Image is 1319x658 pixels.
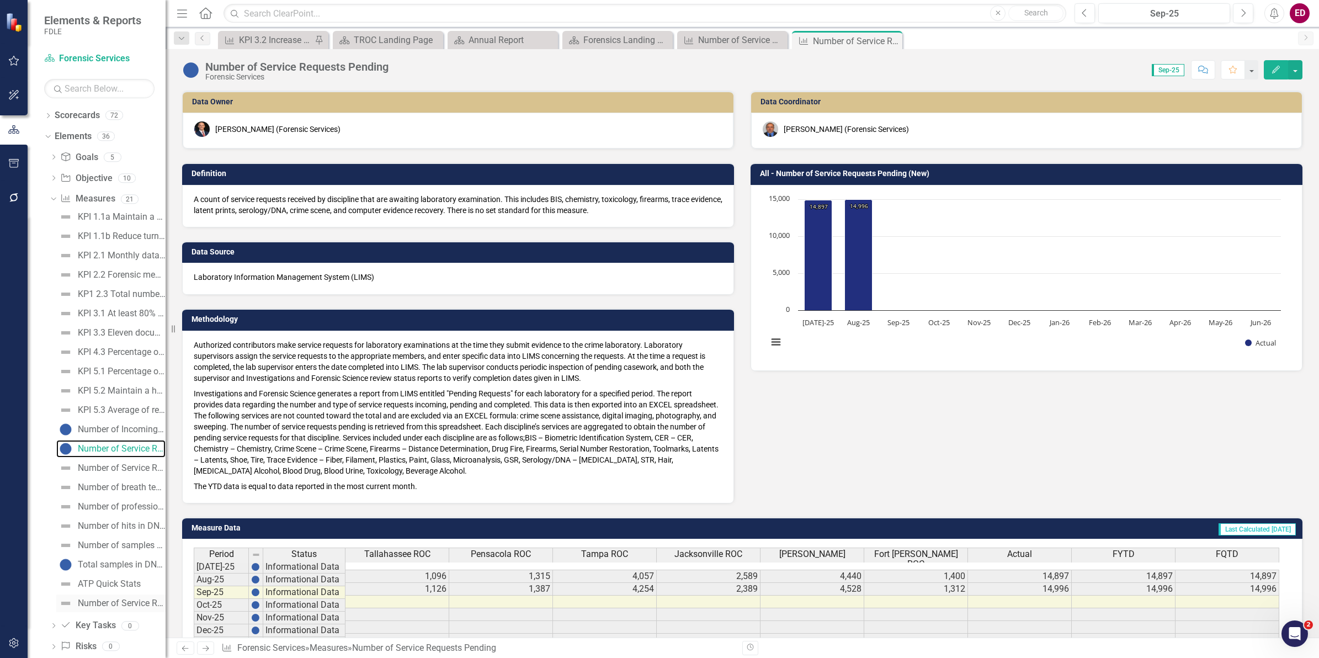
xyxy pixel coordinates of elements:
[59,442,72,455] img: Informational Data
[760,570,864,583] td: 4,440
[60,640,96,653] a: Risks
[345,570,449,583] td: 1,096
[698,33,785,47] div: Number of Service Request Completed (FY Totals)
[805,200,832,310] path: Jul-25, 14,897. Actual.
[56,324,166,342] a: KPI 3.3 Eleven documents will be produced annually that summarize a one and three-year plan for s...
[59,288,72,301] img: Not Defined
[251,626,260,635] img: BgCOk07PiH71IgAAAABJRU5ErkJggg==
[1290,3,1310,23] div: ED
[78,289,166,299] div: KP1 2.3 Total number of DNA hits resulting from Rapid DNA Arrestee specimens enrolled in the DNA ...
[121,621,139,630] div: 0
[56,556,166,574] a: Total samples in DNA Database
[56,595,166,612] a: Number of Service Request Completed (FY Totals)
[55,130,92,143] a: Elements
[59,249,72,262] img: Not Defined
[78,560,166,570] div: Total samples in DNA Database
[553,570,657,583] td: 4,057
[310,643,348,653] a: Measures
[59,384,72,397] img: Not Defined
[263,637,345,650] td: Informational Data
[56,343,166,361] a: KPI 4.3 Percentage of submissions designated as Rush.
[78,367,166,376] div: KPI 5.1 Percentage of new members who have had prior contact with FDLE; internship, or open house.
[78,521,166,531] div: Number of hits in DNA Database
[78,309,166,319] div: KPI 3.1 At least 80% of Organization of Scientific Area Committees (OSAC) standards will be revie...
[968,583,1072,596] td: 14,996
[60,172,112,185] a: Objective
[59,423,72,436] img: Informational Data
[850,202,868,210] text: 14,996
[59,597,72,610] img: Not Defined
[78,598,166,608] div: Number of Service Request Completed (FY Totals)
[105,111,123,120] div: 72
[239,33,312,47] div: KPI 3.2 Increase the number of specialized High-Liability Training courses per year to internal a...
[194,637,249,650] td: Jan-26
[813,34,900,48] div: Number of Service Requests Pending
[769,230,790,240] text: 10,000
[78,386,166,396] div: KPI 5.2 Maintain a healthy turnover rate of Forensics members.
[449,583,553,596] td: 1,387
[263,599,345,612] td: Informational Data
[674,549,742,559] span: Jacksonville ROC
[56,537,166,554] a: Number of samples added in DNA Database
[1216,549,1238,559] span: FQTD
[104,152,121,162] div: 5
[847,317,870,327] text: Aug-25
[769,193,790,203] text: 15,000
[1209,317,1232,327] text: May-26
[352,643,496,653] div: Number of Service Requests Pending
[59,365,72,378] img: Not Defined
[78,463,166,473] div: Number of Service Requests Completed
[449,570,553,583] td: 1,315
[56,459,166,477] a: Number of Service Requests Completed
[59,461,72,475] img: Not Defined
[224,4,1066,23] input: Search ClearPoint...
[581,549,628,559] span: Tampa ROC
[1089,317,1111,327] text: Feb-26
[44,27,141,36] small: FDLE
[1072,583,1176,596] td: 14,996
[263,574,345,586] td: Informational Data
[221,642,734,655] div: » »
[78,444,166,454] div: Number of Service Requests Pending
[263,612,345,624] td: Informational Data
[59,268,72,282] img: Not Defined
[1245,338,1276,348] button: Show Actual
[121,194,139,204] div: 21
[55,109,100,122] a: Scorecards
[864,570,968,583] td: 1,400
[967,317,991,327] text: Nov-25
[192,315,728,323] h3: Methodology
[56,208,166,226] a: KPI 1.1a Maintain a neutral or negative backlog percent change score based on effective forensic ...
[56,498,166,516] a: Number of professional law enforcement certificates issued - Forensics
[763,121,778,137] img: Chris Hendry
[59,481,72,494] img: Not Defined
[1304,620,1313,629] span: 2
[78,424,166,434] div: Number of Incoming Service Requests
[762,194,1286,359] svg: Interactive chart
[760,98,1296,106] h3: Data Coordinator
[810,203,828,210] text: 14,897
[680,33,785,47] a: Number of Service Request Completed (FY Totals)
[192,248,728,256] h3: Data Source
[786,304,790,314] text: 0
[251,601,260,609] img: BgCOk07PiH71IgAAAABJRU5ErkJggg==
[56,363,166,380] a: KPI 5.1 Percentage of new members who have had prior contact with FDLE; internship, or open house.
[56,479,166,496] a: Number of breath testing instruments inspected
[762,194,1291,359] div: Chart. Highcharts interactive chart.
[194,433,719,475] span: BIS – Biometric Identification System, CER – CER, Chemistry – Chemistry, Crime Scene – Crime Scen...
[60,619,115,632] a: Key Tasks
[251,588,260,597] img: BgCOk07PiH71IgAAAABJRU5ErkJggg==
[56,440,166,458] a: Number of Service Requests Pending
[59,326,72,339] img: Not Defined
[469,33,555,47] div: Annual Report
[78,270,166,280] div: KPI 2.2 Forensic members will average 100 hours per year of training given to non-FDLE members su...
[760,583,864,596] td: 4,528
[44,14,141,27] span: Elements & Reports
[779,549,845,559] span: [PERSON_NAME]
[345,583,449,596] td: 1,126
[59,307,72,320] img: Not Defined
[336,33,440,47] a: TROC Landing Page
[1129,317,1152,327] text: Mar-26
[657,570,760,583] td: 2,589
[784,124,909,135] div: [PERSON_NAME] (Forensic Services)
